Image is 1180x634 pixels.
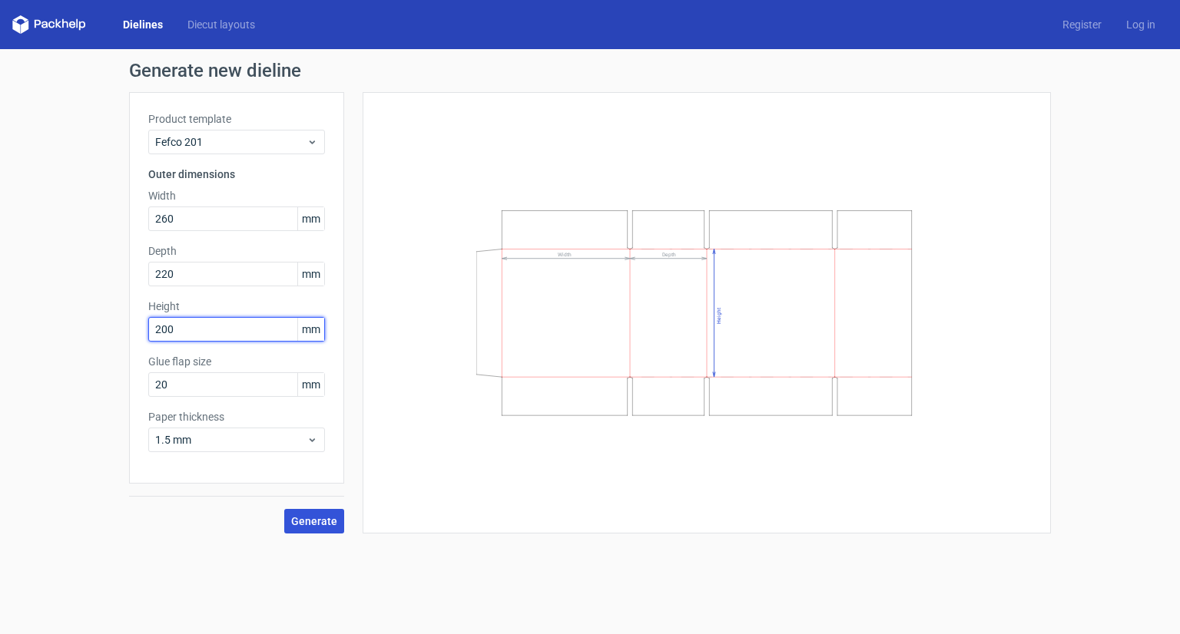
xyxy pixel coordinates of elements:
[148,354,325,369] label: Glue flap size
[148,111,325,127] label: Product template
[284,509,344,533] button: Generate
[148,167,325,182] h3: Outer dimensions
[155,134,307,150] span: Fefco 201
[558,252,572,258] text: Width
[175,17,267,32] a: Diecut layouts
[297,207,324,230] span: mm
[291,516,337,527] span: Generate
[662,252,676,258] text: Depth
[148,409,325,424] label: Paper thickness
[297,373,324,396] span: mm
[716,308,722,324] text: Height
[297,318,324,341] span: mm
[148,188,325,203] label: Width
[1050,17,1114,32] a: Register
[148,299,325,314] label: Height
[129,61,1051,80] h1: Generate new dieline
[148,243,325,259] label: Depth
[1114,17,1168,32] a: Log in
[297,263,324,286] span: mm
[111,17,175,32] a: Dielines
[155,432,307,447] span: 1.5 mm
